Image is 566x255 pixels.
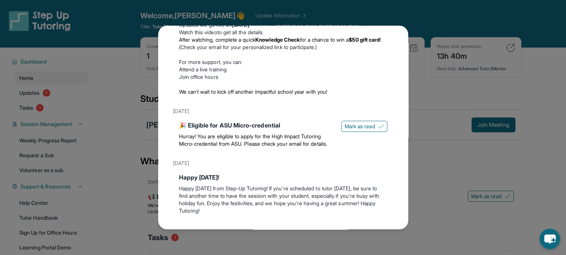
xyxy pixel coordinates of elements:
[173,156,393,170] div: [DATE]
[179,36,255,43] span: After watching, complete a quick
[173,104,393,118] div: [DATE]
[349,36,380,43] strong: $50 gift card
[179,74,218,80] a: Join office hours
[378,123,384,129] img: Mark as read
[179,185,387,214] p: Happy [DATE] from Step-Up Tutoring! If you're scheduled to tutor [DATE], be sure to find another ...
[179,88,327,95] span: We can’t wait to kick off another impactful school year with you!
[179,36,387,51] li: (Check your email for your personalized link to participate.)
[380,36,381,43] span: !
[179,66,227,72] a: Attend a live training
[300,36,349,43] span: for a chance to win a
[179,133,327,147] span: Hurray! You are eligible to apply for the High Impact Tutoring Micro-credential from ASU. Please ...
[179,173,387,182] div: Happy [DATE]!
[179,29,217,35] a: Watch this video
[540,229,560,249] button: chat-button
[179,29,387,36] li: to get all the details
[179,58,387,66] p: For more support, you can:
[255,36,300,43] strong: Knowledge Check
[179,121,335,130] div: 🎉 Eligible for ASU Micro-credential
[345,123,375,130] span: Mark as read
[341,121,387,132] button: Mark as read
